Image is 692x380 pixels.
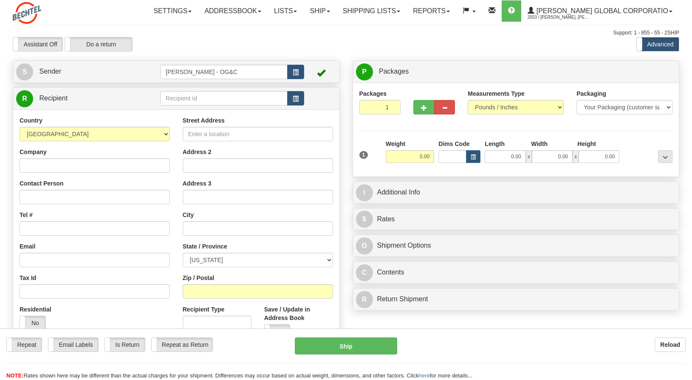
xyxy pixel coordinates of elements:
[528,13,591,22] span: 2553 / [PERSON_NAME], [PERSON_NAME]
[20,305,51,314] label: Residential
[13,37,62,51] label: Assistant Off
[356,237,676,254] a: OShipment Options
[160,65,288,79] input: Sender Id
[336,0,407,22] a: Shipping lists
[183,274,215,282] label: Zip / Postal
[13,29,679,37] div: Support: 1 - 855 - 55 - 2SHIP
[359,89,387,98] label: Packages
[152,338,212,351] label: Repeat as Return
[303,0,336,22] a: Ship
[20,274,36,282] label: Tax Id
[295,337,397,354] button: Ship
[147,0,198,22] a: Settings
[16,63,33,80] span: S
[16,90,33,107] span: R
[359,151,368,159] span: 1
[356,211,373,228] span: $
[39,68,61,75] span: Sender
[526,150,532,163] span: x
[407,0,456,22] a: Reports
[265,325,290,338] label: No
[573,150,579,163] span: x
[356,211,676,228] a: $Rates
[183,148,212,156] label: Address 2
[20,116,42,125] label: Country
[468,89,525,98] label: Measurements Type
[660,341,680,348] b: Reload
[356,264,373,281] span: C
[105,338,145,351] label: Is Return
[264,305,333,322] label: Save / Update in Address Book
[655,337,686,352] button: Reload
[356,184,373,201] span: I
[637,37,679,51] label: Advanced
[20,211,33,219] label: Tel #
[658,150,672,163] div: ...
[485,140,505,148] label: Length
[16,90,144,107] a: R Recipient
[20,242,35,251] label: Email
[65,37,132,51] label: Do a return
[160,91,288,106] input: Recipient Id
[356,291,373,308] span: R
[356,63,373,80] span: P
[39,94,68,102] span: Recipient
[183,211,194,219] label: City
[183,127,333,141] input: Enter a location
[16,63,160,80] a: S Sender
[379,68,409,75] span: Packages
[183,242,227,251] label: State / Province
[356,237,373,254] span: O
[48,338,98,351] label: Email Labels
[419,372,430,379] a: here
[534,7,668,14] span: [PERSON_NAME] Global Corporatio
[268,0,303,22] a: Lists
[386,140,405,148] label: Weight
[356,264,676,281] a: CContents
[183,179,212,188] label: Address 3
[521,0,679,22] a: [PERSON_NAME] Global Corporatio 2553 / [PERSON_NAME], [PERSON_NAME]
[576,89,606,98] label: Packaging
[438,140,469,148] label: Dims Code
[531,140,548,148] label: Width
[356,184,676,201] a: IAdditional Info
[13,2,41,24] img: logo2553.jpg
[7,338,42,351] label: Repeat
[356,63,676,80] a: P Packages
[20,179,63,188] label: Contact Person
[183,305,225,314] label: Recipient Type
[672,146,691,233] iframe: chat widget
[356,291,676,308] a: RReturn Shipment
[183,116,225,125] label: Street Address
[6,372,23,379] span: NOTE:
[198,0,268,22] a: Addressbook
[577,140,596,148] label: Height
[20,316,45,330] label: No
[20,148,47,156] label: Company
